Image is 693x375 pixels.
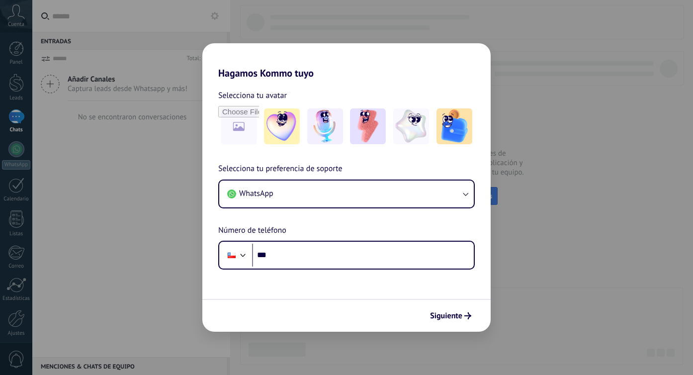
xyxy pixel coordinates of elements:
span: Siguiente [430,312,462,319]
img: -1.jpeg [264,108,300,144]
button: Siguiente [426,307,476,324]
div: Chile: + 56 [222,245,241,266]
span: Selecciona tu preferencia de soporte [218,163,343,176]
h2: Hagamos Kommo tuyo [202,43,491,79]
img: -4.jpeg [393,108,429,144]
img: -5.jpeg [436,108,472,144]
img: -2.jpeg [307,108,343,144]
img: -3.jpeg [350,108,386,144]
span: Selecciona tu avatar [218,89,287,102]
span: Número de teléfono [218,224,286,237]
span: WhatsApp [239,188,273,198]
button: WhatsApp [219,181,474,207]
